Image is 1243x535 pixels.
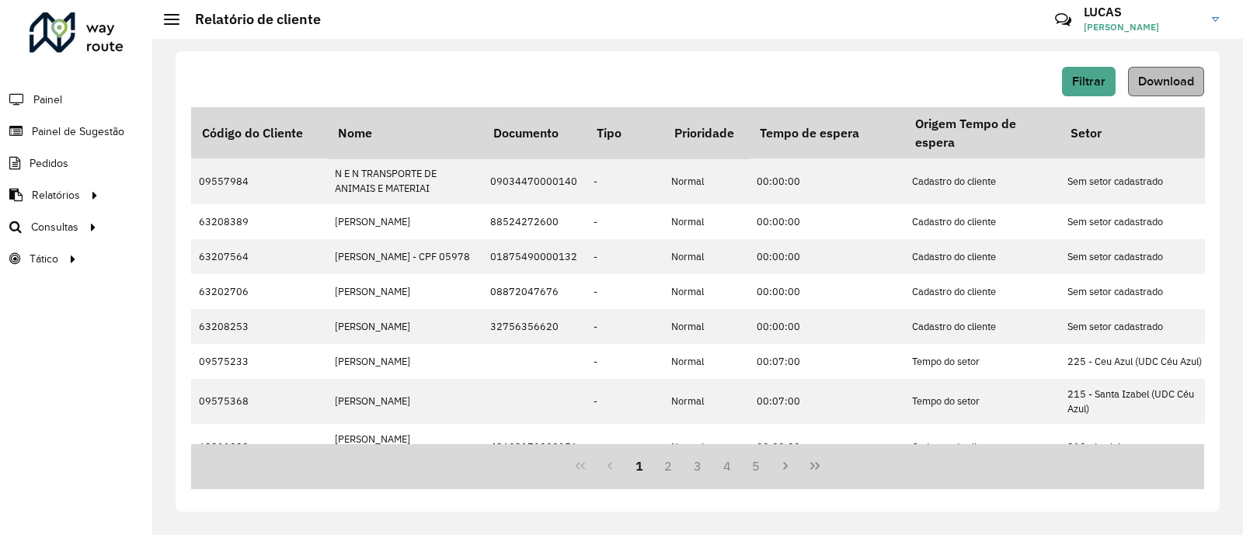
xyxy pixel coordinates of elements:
[904,379,1060,424] td: Tempo do setor
[749,379,904,424] td: 00:07:00
[327,424,482,469] td: [PERSON_NAME] 07053229637
[663,379,749,424] td: Normal
[800,451,830,481] button: Last Page
[1046,3,1080,36] a: Contato Rápido
[904,158,1060,203] td: Cadastro do cliente
[327,379,482,424] td: [PERSON_NAME]
[742,451,771,481] button: 5
[191,239,327,274] td: 63207564
[1062,67,1116,96] button: Filtrar
[663,204,749,239] td: Normal
[179,11,321,28] h2: Relatório de cliente
[191,158,327,203] td: 09557984
[1128,67,1204,96] button: Download
[482,274,586,309] td: 08872047676
[327,239,482,274] td: [PERSON_NAME] - CPF 05978
[482,107,586,158] th: Documento
[586,309,663,344] td: -
[663,309,749,344] td: Normal
[1060,107,1215,158] th: Setor
[1060,204,1215,239] td: Sem setor cadastrado
[712,451,742,481] button: 4
[1060,344,1215,379] td: 225 - Ceu Azul (UDC Céu Azul)
[749,204,904,239] td: 00:00:00
[749,158,904,203] td: 00:00:00
[1084,20,1200,34] span: [PERSON_NAME]
[191,204,327,239] td: 63208389
[586,424,663,469] td: -
[663,158,749,203] td: Normal
[1060,424,1215,469] td: 318 - Lapinha
[327,158,482,203] td: N E N TRANSPORTE DE ANIMAIS E MATERIAI
[663,274,749,309] td: Normal
[904,239,1060,274] td: Cadastro do cliente
[586,274,663,309] td: -
[482,239,586,274] td: 01875490000132
[1072,75,1105,88] span: Filtrar
[327,274,482,309] td: [PERSON_NAME]
[1060,239,1215,274] td: Sem setor cadastrado
[1060,158,1215,203] td: Sem setor cadastrado
[191,379,327,424] td: 09575368
[191,107,327,158] th: Código do Cliente
[31,219,78,235] span: Consultas
[1084,5,1200,19] h3: LUCAS
[191,274,327,309] td: 63202706
[904,309,1060,344] td: Cadastro do cliente
[1060,309,1215,344] td: Sem setor cadastrado
[327,107,482,158] th: Nome
[904,344,1060,379] td: Tempo do setor
[30,251,58,267] span: Tático
[749,274,904,309] td: 00:00:00
[327,309,482,344] td: [PERSON_NAME]
[749,107,904,158] th: Tempo de espera
[1138,75,1194,88] span: Download
[586,107,663,158] th: Tipo
[586,204,663,239] td: -
[683,451,712,481] button: 3
[30,155,68,172] span: Pedidos
[191,309,327,344] td: 63208253
[191,424,327,469] td: 63211038
[749,239,904,274] td: 00:00:00
[482,309,586,344] td: 32756356620
[327,204,482,239] td: [PERSON_NAME]
[1060,379,1215,424] td: 215 - Santa Izabel (UDC Céu Azul)
[625,451,654,481] button: 1
[482,424,586,469] td: 43693171000156
[482,204,586,239] td: 88524272600
[663,344,749,379] td: Normal
[586,239,663,274] td: -
[1060,274,1215,309] td: Sem setor cadastrado
[904,424,1060,469] td: Cadastro do cliente
[586,158,663,203] td: -
[749,424,904,469] td: 00:00:00
[586,379,663,424] td: -
[32,123,124,140] span: Painel de Sugestão
[482,158,586,203] td: 09034470000140
[904,107,1060,158] th: Origem Tempo de espera
[653,451,683,481] button: 2
[904,274,1060,309] td: Cadastro do cliente
[32,187,80,203] span: Relatórios
[586,344,663,379] td: -
[663,107,749,158] th: Prioridade
[771,451,800,481] button: Next Page
[904,204,1060,239] td: Cadastro do cliente
[663,239,749,274] td: Normal
[749,309,904,344] td: 00:00:00
[191,344,327,379] td: 09575233
[749,344,904,379] td: 00:07:00
[33,92,62,108] span: Painel
[663,424,749,469] td: Normal
[327,344,482,379] td: [PERSON_NAME]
